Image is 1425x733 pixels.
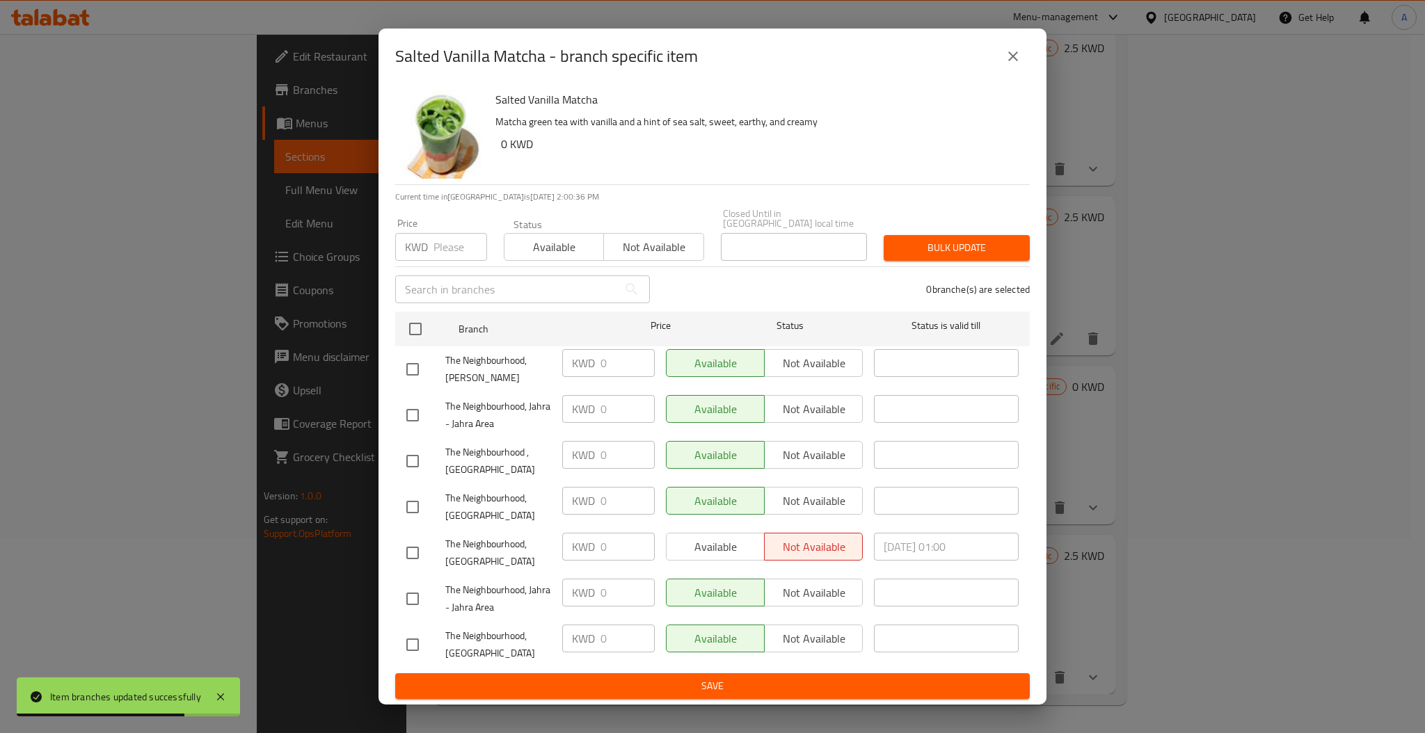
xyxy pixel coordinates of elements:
[926,282,1030,296] p: 0 branche(s) are selected
[884,235,1030,261] button: Bulk update
[395,45,698,67] h2: Salted Vanilla Matcha - branch specific item
[50,689,201,704] div: Item branches updated successfully
[504,233,604,261] button: Available
[501,134,1019,154] h6: 0 KWD
[445,627,551,662] span: The Neighbourhood, [GEOGRAPHIC_DATA]
[600,625,655,652] input: Please enter price
[406,677,1019,695] span: Save
[610,237,698,257] span: Not available
[395,673,1030,699] button: Save
[996,40,1030,73] button: close
[600,441,655,469] input: Please enter price
[395,90,484,179] img: Salted Vanilla Matcha
[445,398,551,433] span: The Neighbourhood, Jahra - Jahra Area
[445,352,551,387] span: The Neighbourhood, [PERSON_NAME]
[445,444,551,478] span: The Neighbourhood , [GEOGRAPHIC_DATA]
[572,401,595,417] p: KWD
[445,490,551,524] span: The Neighbourhood, [GEOGRAPHIC_DATA]
[600,395,655,423] input: Please enter price
[572,584,595,601] p: KWD
[600,579,655,606] input: Please enter price
[445,581,551,616] span: The Neighbourhood, Jahra - Jahra Area
[600,487,655,515] input: Please enter price
[603,233,703,261] button: Not available
[495,90,1019,109] h6: Salted Vanilla Matcha
[718,317,863,335] span: Status
[600,533,655,561] input: Please enter price
[614,317,707,335] span: Price
[395,191,1030,203] p: Current time in [GEOGRAPHIC_DATA] is [DATE] 2:00:36 PM
[395,275,618,303] input: Search in branches
[510,237,598,257] span: Available
[445,535,551,570] span: The Neighbourhood, [GEOGRAPHIC_DATA]
[433,233,487,261] input: Please enter price
[495,113,1019,131] p: Matcha green tea with vanilla and a hint of sea salt, sweet, earthy, and creamy
[459,321,603,338] span: Branch
[572,355,595,371] p: KWD
[572,492,595,509] p: KWD
[600,349,655,377] input: Please enter price
[572,630,595,647] p: KWD
[895,239,1019,257] span: Bulk update
[572,446,595,463] p: KWD
[405,239,428,255] p: KWD
[572,538,595,555] p: KWD
[874,317,1019,335] span: Status is valid till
